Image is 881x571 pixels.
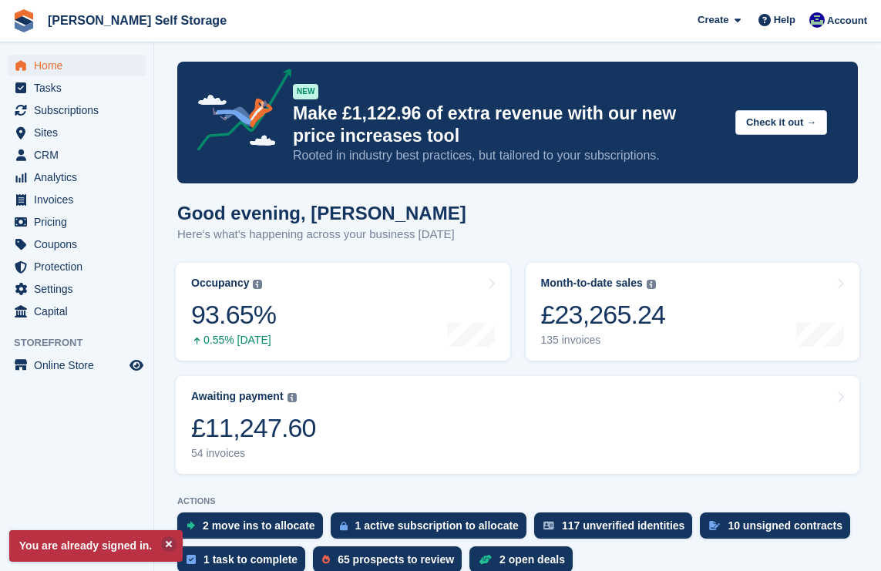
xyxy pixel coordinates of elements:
div: 1 task to complete [203,553,298,566]
img: move_ins_to_allocate_icon-fdf77a2bb77ea45bf5b3d319d69a93e2d87916cf1d5bf7949dd705db3b84f3ca.svg [187,521,195,530]
div: 135 invoices [541,334,666,347]
span: Analytics [34,166,126,188]
div: 10 unsigned contracts [728,519,842,532]
a: [PERSON_NAME] Self Storage [42,8,233,33]
img: deal-1b604bf984904fb50ccaf53a9ad4b4a5d6e5aea283cecdc64d6e3604feb123c2.svg [479,554,492,565]
div: £11,247.60 [191,412,316,444]
div: Occupancy [191,277,249,290]
div: 117 unverified identities [562,519,685,532]
p: Here's what's happening across your business [DATE] [177,226,466,244]
img: active_subscription_to_allocate_icon-d502201f5373d7db506a760aba3b589e785aa758c864c3986d89f69b8ff3... [340,521,348,531]
div: 2 move ins to allocate [203,519,315,532]
a: menu [8,301,146,322]
a: Month-to-date sales £23,265.24 135 invoices [526,263,860,361]
div: 2 open deals [499,553,565,566]
span: Settings [34,278,126,300]
img: task-75834270c22a3079a89374b754ae025e5fb1db73e45f91037f5363f120a921f8.svg [187,555,196,564]
span: Account [827,13,867,29]
a: menu [8,77,146,99]
a: menu [8,55,146,76]
span: Tasks [34,77,126,99]
a: menu [8,166,146,188]
span: Home [34,55,126,76]
img: icon-info-grey-7440780725fd019a000dd9b08b2336e03edf1995a4989e88bcd33f0948082b44.svg [647,280,656,289]
img: icon-info-grey-7440780725fd019a000dd9b08b2336e03edf1995a4989e88bcd33f0948082b44.svg [288,393,297,402]
img: prospect-51fa495bee0391a8d652442698ab0144808aea92771e9ea1ae160a38d050c398.svg [322,555,330,564]
div: 93.65% [191,299,276,331]
span: Create [698,12,728,28]
button: Check it out → [735,110,827,136]
img: stora-icon-8386f47178a22dfd0bd8f6a31ec36ba5ce8667c1dd55bd0f319d3a0aa187defe.svg [12,9,35,32]
span: Coupons [34,233,126,255]
span: Invoices [34,189,126,210]
span: Pricing [34,211,126,233]
p: Make £1,122.96 of extra revenue with our new price increases tool [293,102,723,147]
span: Help [774,12,795,28]
div: Month-to-date sales [541,277,643,290]
img: contract_signature_icon-13c848040528278c33f63329250d36e43548de30e8caae1d1a13099fd9432cc5.svg [709,521,720,530]
a: menu [8,144,146,166]
span: Storefront [14,335,153,351]
a: 117 unverified identities [534,512,701,546]
a: menu [8,233,146,255]
img: Justin Farthing [809,12,825,28]
a: menu [8,189,146,210]
span: CRM [34,144,126,166]
div: 65 prospects to review [338,553,454,566]
img: verify_identity-adf6edd0f0f0b5bbfe63781bf79b02c33cf7c696d77639b501bdc392416b5a36.svg [543,521,554,530]
span: Subscriptions [34,99,126,121]
span: Capital [34,301,126,322]
p: You are already signed in. [9,530,183,562]
a: 1 active subscription to allocate [331,512,534,546]
span: Online Store [34,354,126,376]
img: icon-info-grey-7440780725fd019a000dd9b08b2336e03edf1995a4989e88bcd33f0948082b44.svg [253,280,262,289]
span: Protection [34,256,126,277]
span: Sites [34,122,126,143]
a: menu [8,354,146,376]
div: 54 invoices [191,447,316,460]
div: 0.55% [DATE] [191,334,276,347]
div: NEW [293,84,318,99]
img: price-adjustments-announcement-icon-8257ccfd72463d97f412b2fc003d46551f7dbcb40ab6d574587a9cd5c0d94... [184,69,292,156]
a: Preview store [127,356,146,375]
div: 1 active subscription to allocate [355,519,519,532]
div: £23,265.24 [541,299,666,331]
h1: Good evening, [PERSON_NAME] [177,203,466,223]
a: 2 move ins to allocate [177,512,331,546]
p: Rooted in industry best practices, but tailored to your subscriptions. [293,147,723,164]
p: ACTIONS [177,496,858,506]
a: Occupancy 93.65% 0.55% [DATE] [176,263,510,361]
a: Awaiting payment £11,247.60 54 invoices [176,376,859,474]
a: menu [8,122,146,143]
a: menu [8,99,146,121]
a: menu [8,211,146,233]
div: Awaiting payment [191,390,284,403]
a: 10 unsigned contracts [700,512,858,546]
a: menu [8,278,146,300]
a: menu [8,256,146,277]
